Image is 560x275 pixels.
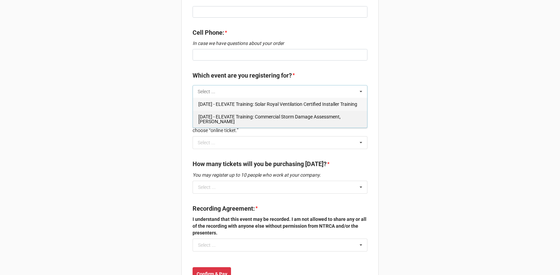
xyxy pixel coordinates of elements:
[193,204,255,213] label: Recording Agreement:
[193,41,284,46] em: In case we have questions about your order
[193,71,292,80] label: Which event are you registering for?
[198,101,357,107] span: [DATE] - ELEVATE Training: Solar Royal Ventilation Certified Installer Training
[198,114,341,124] span: [DATE] - ELEVATE Training: Commercial Storm Damage Assessment, [PERSON_NAME]
[193,172,321,178] em: You may register up to 10 people who work at your company.
[193,216,366,236] strong: I understand that this event may be recorded. I am not allowed to share any or all of the recordi...
[193,159,327,169] label: How many tickets will you be purchasing [DATE]?
[193,28,224,37] label: Cell Phone:
[198,185,216,190] div: Select ...
[198,243,216,247] div: Select ...
[196,139,225,147] div: Select ...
